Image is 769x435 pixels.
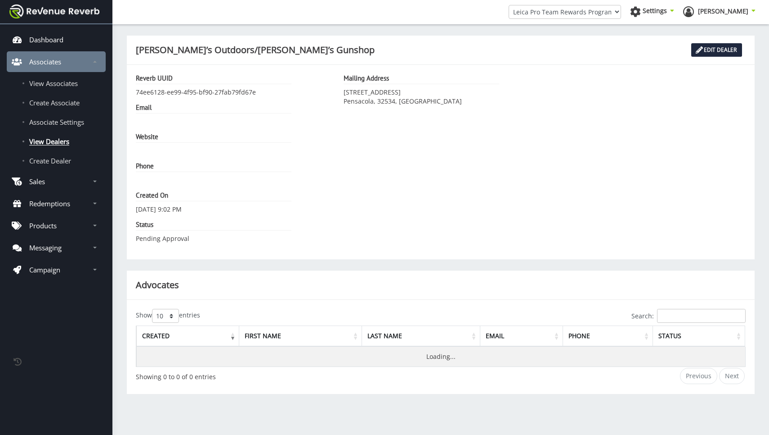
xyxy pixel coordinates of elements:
a: Create Dealer [7,152,106,170]
a: Campaign [7,259,106,280]
p: Dashboard [29,35,63,44]
dt: Website [136,132,291,143]
th: Status: activate to sort column ascending [653,326,745,347]
th: Phone: activate to sort column ascending [563,326,653,347]
input: Search: [657,309,746,323]
div: Showing 0 to 0 of 0 entries [136,367,382,381]
dt: Email [136,103,291,113]
span: View Dealers [29,137,69,146]
a: Redemptions [7,193,106,214]
span: Settings [643,6,667,15]
select: Showentries [152,309,179,323]
a: Associate Settings [7,113,106,131]
span: Create Dealer [29,156,71,165]
label: Search: [631,309,746,323]
dd: [DATE] 9:02 PM [136,205,330,214]
a: Products [7,215,106,236]
a: Edit Dealer [691,43,742,57]
a: Associates [7,51,106,72]
p: Messaging [29,243,62,252]
a: Dashboard [7,29,106,50]
a: Create Associate [7,94,106,112]
th: Created: activate to sort column ascending [136,326,239,347]
dt: Status [136,220,291,231]
dt: Phone [136,162,291,172]
p: Sales [29,177,45,186]
span: Create Associate [29,98,80,107]
dt: Created On [136,191,291,201]
a: Settings [630,6,674,20]
a: [PERSON_NAME] [683,6,756,20]
th: Email: activate to sort column ascending [480,326,563,347]
dd: Pending Approval [136,234,330,243]
dt: Reverb UUID [136,74,291,84]
a: View Associates [7,74,106,92]
p: Products [29,221,57,230]
a: View Dealers [7,132,106,150]
th: Last Name: activate to sort column ascending [362,326,481,347]
a: Messaging [7,237,106,258]
p: Associates [29,57,61,66]
img: navbar brand [9,5,99,18]
p: [STREET_ADDRESS] Pensacola, 32534, [GEOGRAPHIC_DATA] [344,88,538,106]
dt: Mailing Address [344,74,499,84]
label: Show entries [136,309,200,323]
strong: Advocates [136,279,179,291]
span: [PERSON_NAME] [698,7,748,15]
strong: [PERSON_NAME]’s Outdoors/[PERSON_NAME]’s Gunshop [136,44,375,56]
span: Associate Settings [29,118,84,127]
p: Campaign [29,265,60,274]
a: Sales [7,171,106,192]
dd: 74ee6128-ee99-4f95-bf90-27fab79fd67e [136,88,330,97]
p: Redemptions [29,199,70,208]
img: ph-profile.png [683,6,694,17]
th: First Name: activate to sort column ascending [239,326,362,347]
span: View Associates [29,79,78,88]
td: Loading... [137,347,746,367]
